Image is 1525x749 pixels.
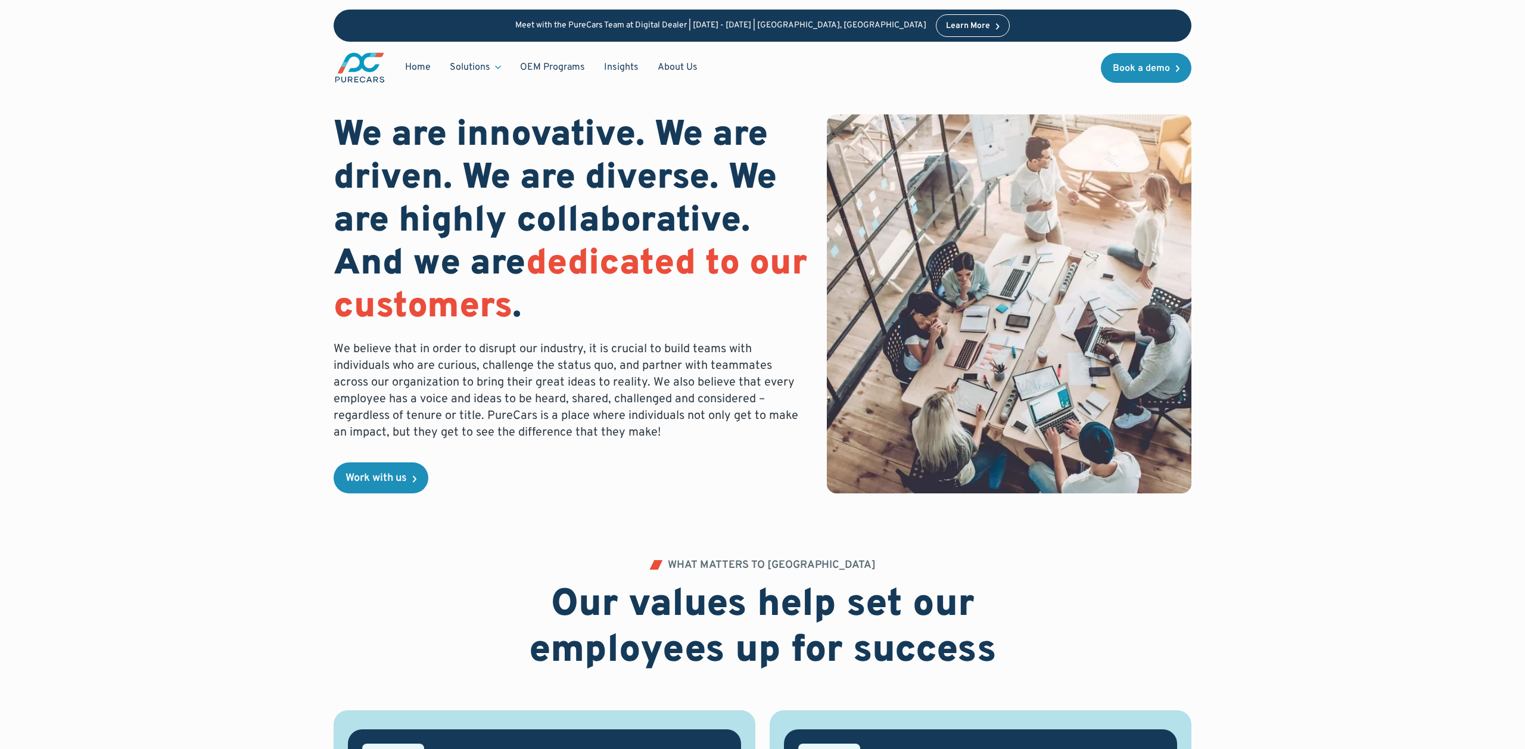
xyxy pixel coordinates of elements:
a: Book a demo [1101,53,1191,83]
a: About Us [648,56,707,79]
a: Home [396,56,440,79]
div: Book a demo [1113,64,1170,73]
img: purecars logo [334,51,386,84]
h2: Our values help set our employees up for success [457,583,1067,675]
a: Insights [595,56,648,79]
a: OEM Programs [511,56,595,79]
a: Work with us [334,462,428,493]
div: Work with us [346,473,407,484]
div: WHAT MATTERS TO [GEOGRAPHIC_DATA] [668,560,876,571]
div: Solutions [450,61,490,74]
img: bird eye view of a team working together [827,114,1191,493]
span: dedicated to our customers [334,242,807,330]
a: Learn More [936,14,1010,37]
p: Meet with the PureCars Team at Digital Dealer | [DATE] - [DATE] | [GEOGRAPHIC_DATA], [GEOGRAPHIC_... [515,21,926,31]
a: main [334,51,386,84]
h1: We are innovative. We are driven. We are diverse. We are highly collaborative. And we are . [334,114,808,329]
p: We believe that in order to disrupt our industry, it is crucial to build teams with individuals w... [334,341,808,441]
div: Solutions [440,56,511,79]
div: Learn More [946,22,990,30]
